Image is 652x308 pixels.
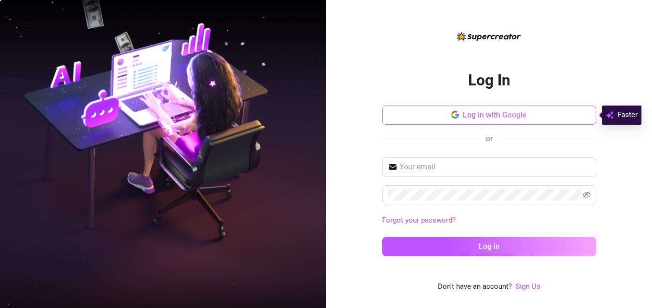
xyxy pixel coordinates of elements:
a: Forgot your password? [382,215,596,226]
span: Log in with Google [463,110,527,119]
button: Log in [382,237,596,256]
img: svg%3e [606,109,614,121]
a: Forgot your password? [382,216,456,225]
input: Your email [399,161,591,173]
span: eye-invisible [583,191,591,199]
span: or [486,134,493,143]
img: logo-BBDzfeDw.svg [457,32,521,41]
span: Log in [479,242,500,251]
span: Don't have an account? [438,281,512,293]
h2: Log In [468,71,510,90]
span: Faster [617,109,638,121]
a: Sign Up [516,282,540,291]
button: Log in with Google [382,106,596,125]
a: Sign Up [516,281,540,293]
